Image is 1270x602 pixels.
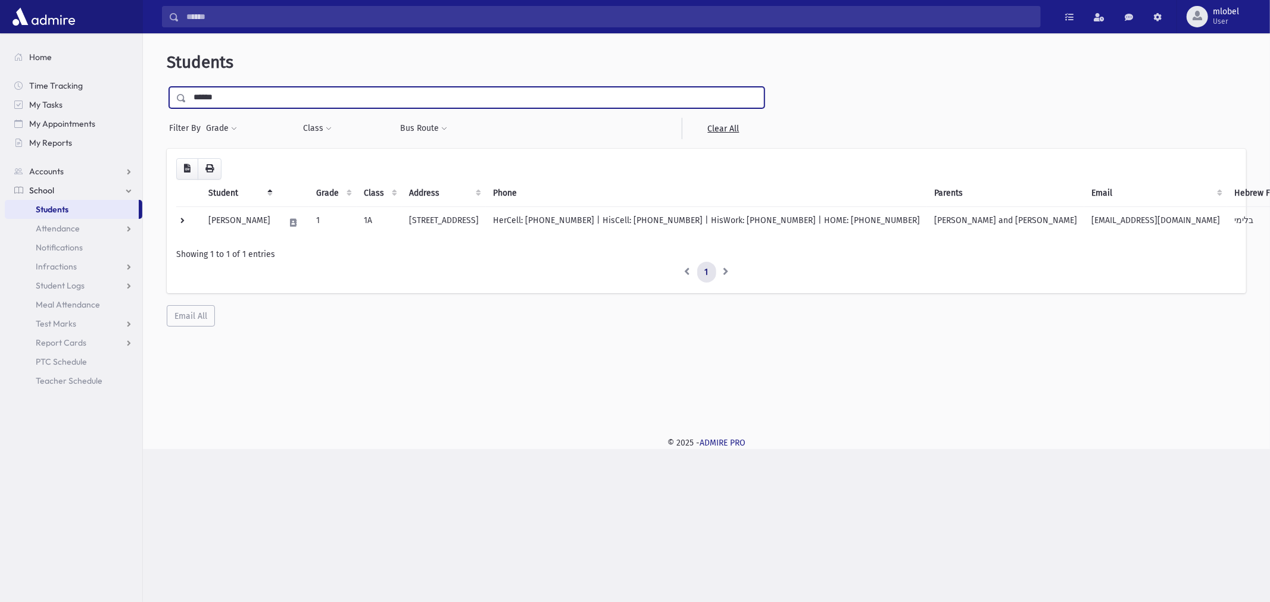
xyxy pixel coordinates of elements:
a: My Reports [5,133,142,152]
a: 1 [697,262,716,283]
a: Student Logs [5,276,142,295]
a: Time Tracking [5,76,142,95]
th: Grade: activate to sort column ascending [309,180,357,207]
span: Accounts [29,166,64,177]
a: Clear All [682,118,765,139]
th: Student: activate to sort column descending [201,180,277,207]
a: Accounts [5,162,142,181]
div: © 2025 - [162,437,1251,449]
span: My Tasks [29,99,63,110]
span: School [29,185,54,196]
button: Grade [205,118,238,139]
a: My Tasks [5,95,142,114]
td: [EMAIL_ADDRESS][DOMAIN_NAME] [1084,206,1227,239]
button: Class [302,118,332,139]
td: 1 [309,206,357,239]
a: Home [5,48,142,67]
button: Bus Route [400,118,448,139]
td: [PERSON_NAME] and [PERSON_NAME] [927,206,1084,239]
span: Report Cards [36,337,86,348]
span: Home [29,52,52,62]
a: Attendance [5,219,142,238]
div: Showing 1 to 1 of 1 entries [176,248,1237,261]
a: PTC Schedule [5,352,142,371]
a: Teacher Schedule [5,371,142,390]
th: Phone [486,180,927,207]
td: [PERSON_NAME] [201,206,277,239]
button: CSV [176,158,198,180]
a: Infractions [5,257,142,276]
a: Students [5,200,139,219]
a: Notifications [5,238,142,257]
span: Teacher Schedule [36,375,102,386]
span: PTC Schedule [36,356,87,367]
img: AdmirePro [10,5,78,29]
a: Test Marks [5,314,142,333]
span: Student Logs [36,280,85,291]
a: Meal Attendance [5,295,142,314]
a: ADMIRE PRO [700,438,745,448]
td: [STREET_ADDRESS] [402,206,486,239]
span: mlobel [1213,7,1239,17]
span: Attendance [36,223,80,234]
td: 1A [357,206,402,239]
span: Students [167,52,233,72]
span: User [1213,17,1239,26]
span: My Appointments [29,118,95,129]
th: Address: activate to sort column ascending [402,180,486,207]
span: Meal Attendance [36,299,100,310]
span: Notifications [36,242,83,253]
span: Filter By [169,122,205,134]
span: Infractions [36,261,77,272]
input: Search [179,6,1040,27]
th: Parents [927,180,1084,207]
button: Email All [167,305,215,327]
a: My Appointments [5,114,142,133]
td: HerCell: [PHONE_NUMBER] | HisCell: [PHONE_NUMBER] | HisWork: [PHONE_NUMBER] | HOME: [PHONE_NUMBER] [486,206,927,239]
span: Time Tracking [29,80,83,91]
a: Report Cards [5,333,142,352]
th: Class: activate to sort column ascending [357,180,402,207]
span: Students [36,204,68,215]
a: School [5,181,142,200]
span: Test Marks [36,318,76,329]
span: My Reports [29,137,72,148]
th: Email: activate to sort column ascending [1084,180,1227,207]
button: Print [198,158,221,180]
